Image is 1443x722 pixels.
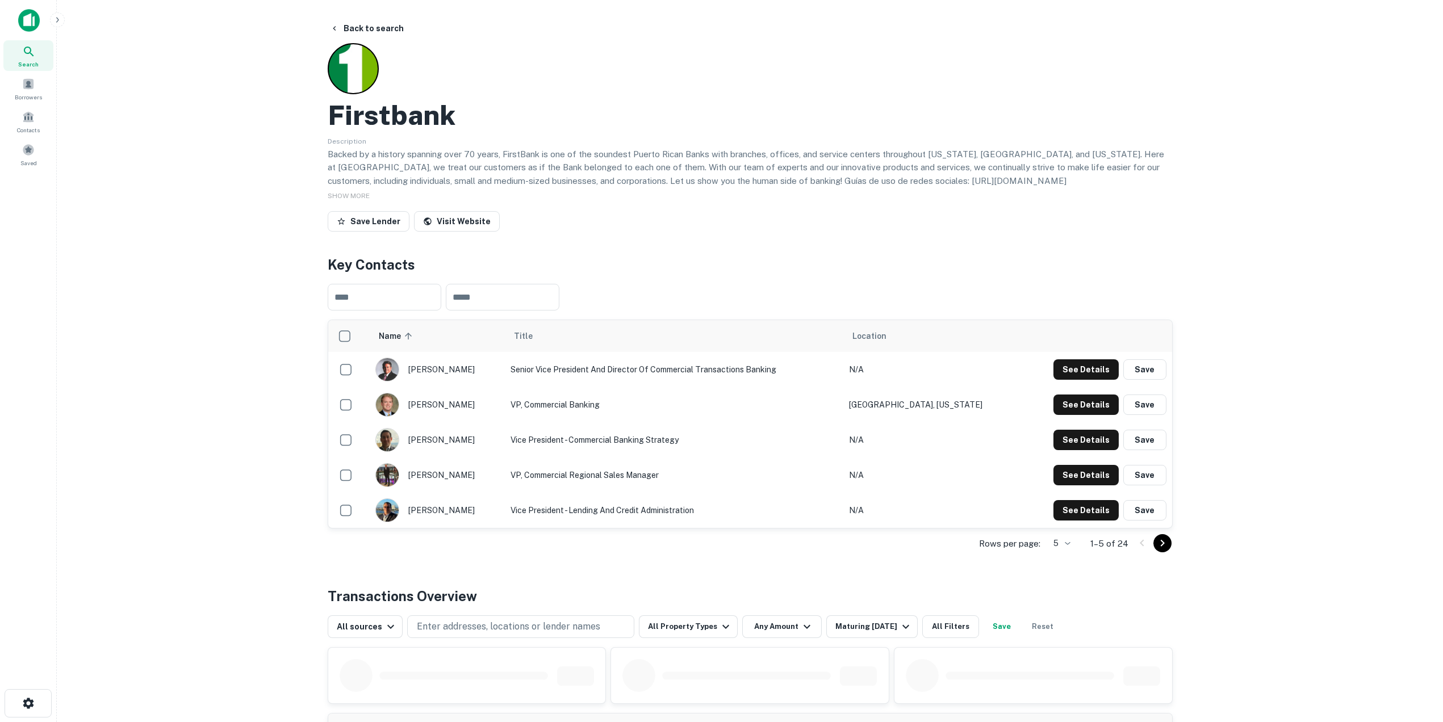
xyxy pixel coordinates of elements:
[376,429,399,451] img: 1655416042065
[505,352,843,387] td: Senior Vice President and Director of Commercial Transactions Banking
[505,320,843,352] th: Title
[328,615,403,638] button: All sources
[328,586,477,606] h4: Transactions Overview
[375,463,499,487] div: [PERSON_NAME]
[1053,430,1119,450] button: See Details
[1153,534,1172,552] button: Go to next page
[375,393,499,417] div: [PERSON_NAME]
[328,99,455,132] h2: Firstbank
[328,137,366,145] span: Description
[1053,394,1119,415] button: See Details
[3,40,53,71] a: Search
[505,493,843,528] td: Vice President - Lending and Credit Administration
[826,615,918,638] button: Maturing [DATE]
[376,464,399,486] img: 1516921531813
[1053,500,1119,520] button: See Details
[1123,465,1166,485] button: Save
[3,106,53,137] a: Contacts
[514,329,547,343] span: Title
[922,615,979,638] button: All Filters
[1123,359,1166,380] button: Save
[505,457,843,493] td: VP, Commercial Regional Sales Manager
[742,615,822,638] button: Any Amount
[18,60,39,69] span: Search
[376,499,399,522] img: 1638456800093
[3,139,53,170] a: Saved
[835,620,913,633] div: Maturing [DATE]
[852,329,886,343] span: Location
[639,615,738,638] button: All Property Types
[407,615,634,638] button: Enter addresses, locations or lender names
[984,615,1020,638] button: Save your search to get updates of matches that match your search criteria.
[379,329,416,343] span: Name
[979,537,1040,551] p: Rows per page:
[1053,465,1119,485] button: See Details
[325,18,408,39] button: Back to search
[376,358,399,381] img: 1587569261552
[3,73,53,104] a: Borrowers
[328,211,409,232] button: Save Lender
[1045,535,1072,552] div: 5
[17,125,40,135] span: Contacts
[337,620,398,633] div: All sources
[843,422,1020,457] td: N/A
[1053,359,1119,380] button: See Details
[370,320,505,352] th: Name
[1123,500,1166,520] button: Save
[1024,615,1061,638] button: Reset
[375,428,499,452] div: [PERSON_NAME]
[417,620,600,633] p: Enter addresses, locations or lender names
[843,352,1020,387] td: N/A
[414,211,500,232] a: Visit Website
[1090,537,1128,551] p: 1–5 of 24
[843,320,1020,352] th: Location
[843,387,1020,422] td: [GEOGRAPHIC_DATA], [US_STATE]
[843,457,1020,493] td: N/A
[505,422,843,457] td: Vice President - Commercial Banking Strategy
[328,320,1172,528] div: scrollable content
[1123,394,1166,415] button: Save
[505,387,843,422] td: VP, Commercial Banking
[18,9,40,32] img: capitalize-icon.png
[328,148,1173,188] p: Backed by a history spanning over 70 years, FirstBank is one of the soundest Puerto Rican Banks w...
[1386,631,1443,686] iframe: Chat Widget
[20,158,37,167] span: Saved
[328,192,370,200] span: SHOW MORE
[376,393,399,416] img: 1522778961439
[375,498,499,522] div: [PERSON_NAME]
[1123,430,1166,450] button: Save
[328,254,1173,275] h4: Key Contacts
[15,93,42,102] span: Borrowers
[375,358,499,381] div: [PERSON_NAME]
[843,493,1020,528] td: N/A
